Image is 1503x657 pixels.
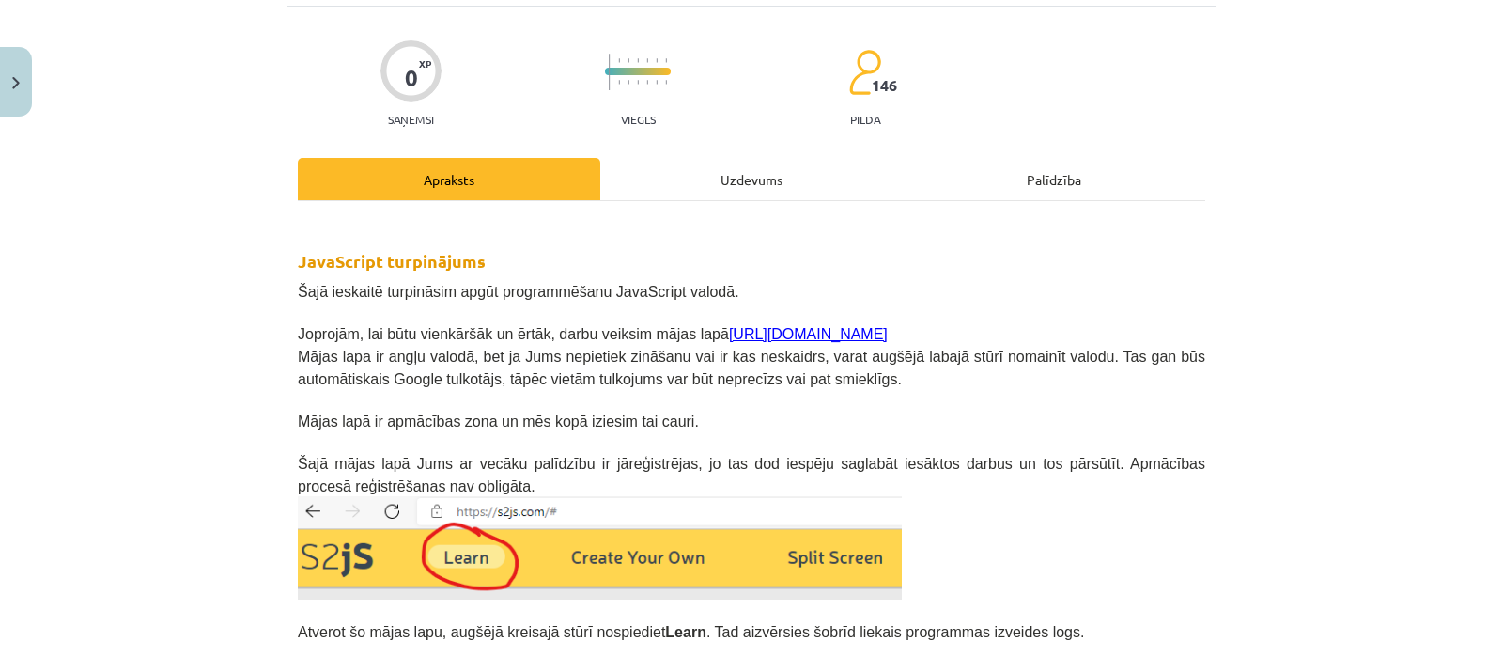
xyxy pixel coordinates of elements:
[621,113,656,126] p: Viegls
[646,80,648,85] img: icon-short-line-57e1e144782c952c97e751825c79c345078a6d821885a25fce030b3d8c18986b.svg
[298,624,1084,640] span: Atverot šo mājas lapu, augšējā kreisajā stūrī nospiediet . Tad aizvērsies šobrīd liekais programm...
[609,54,611,90] img: icon-long-line-d9ea69661e0d244f92f715978eff75569469978d946b2353a9bb055b3ed8787d.svg
[419,58,431,69] span: XP
[656,80,658,85] img: icon-short-line-57e1e144782c952c97e751825c79c345078a6d821885a25fce030b3d8c18986b.svg
[665,80,667,85] img: icon-short-line-57e1e144782c952c97e751825c79c345078a6d821885a25fce030b3d8c18986b.svg
[729,326,888,342] a: [URL][DOMAIN_NAME]
[405,65,418,91] div: 0
[298,414,699,430] span: Mājas lapā ir apmācības zona un mēs kopā iziesim tai cauri.
[298,250,486,272] strong: JavaScript turpinājums
[298,284,739,300] span: Šajā ieskaitē turpināsim apgūt programmēšanu JavaScript valodā.
[628,58,629,63] img: icon-short-line-57e1e144782c952c97e751825c79c345078a6d821885a25fce030b3d8c18986b.svg
[903,158,1205,200] div: Palīdzība
[848,49,881,96] img: students-c634bb4e5e11cddfef0936a35e636f08e4e9abd3cc4e673bd6f9a4125e45ecb1.svg
[298,456,1205,494] span: Šajā mājas lapā Jums ar vecāku palīdzību ir jāreģistrējas, jo tas dod iespēju saglabāt iesāktos d...
[637,80,639,85] img: icon-short-line-57e1e144782c952c97e751825c79c345078a6d821885a25fce030b3d8c18986b.svg
[656,58,658,63] img: icon-short-line-57e1e144782c952c97e751825c79c345078a6d821885a25fce030b3d8c18986b.svg
[665,58,667,63] img: icon-short-line-57e1e144782c952c97e751825c79c345078a6d821885a25fce030b3d8c18986b.svg
[298,326,888,342] span: Joprojām, lai būtu vienkāršāk un ērtāk, darbu veiksim mājas lapā
[380,113,442,126] p: Saņemsi
[637,58,639,63] img: icon-short-line-57e1e144782c952c97e751825c79c345078a6d821885a25fce030b3d8c18986b.svg
[850,113,880,126] p: pilda
[12,77,20,89] img: icon-close-lesson-0947bae3869378f0d4975bcd49f059093ad1ed9edebbc8119c70593378902aed.svg
[618,58,620,63] img: icon-short-line-57e1e144782c952c97e751825c79c345078a6d821885a25fce030b3d8c18986b.svg
[646,58,648,63] img: icon-short-line-57e1e144782c952c97e751825c79c345078a6d821885a25fce030b3d8c18986b.svg
[600,158,903,200] div: Uzdevums
[665,624,706,640] b: Learn
[298,349,1205,387] span: Mājas lapa ir angļu valodā, bet ja Jums nepietiek zināšanu vai ir kas neskaidrs, varat augšējā la...
[872,77,897,94] span: 146
[618,80,620,85] img: icon-short-line-57e1e144782c952c97e751825c79c345078a6d821885a25fce030b3d8c18986b.svg
[628,80,629,85] img: icon-short-line-57e1e144782c952c97e751825c79c345078a6d821885a25fce030b3d8c18986b.svg
[298,158,600,200] div: Apraksts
